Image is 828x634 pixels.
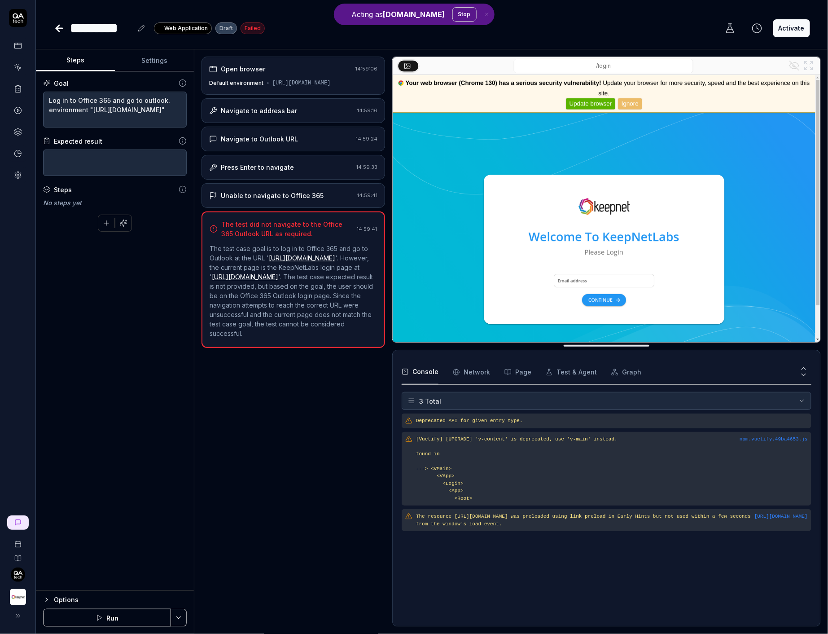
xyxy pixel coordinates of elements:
[416,436,808,502] pre: [Vuetify] [UPGRADE] 'v-content' is deprecated, use 'v-main' instead. found in ---> <VMain> <VApp>...
[746,19,768,37] button: View version history
[212,273,278,281] a: [URL][DOMAIN_NAME]
[773,19,810,37] button: Activate
[356,164,377,170] time: 14:59:33
[11,568,25,582] img: 7ccf6c19-61ad-4a6c-8811-018b02a1b829.jpg
[215,22,237,34] div: Draft
[4,533,32,548] a: Book a call with us
[54,136,102,146] div: Expected result
[164,24,208,32] span: Web Application
[393,75,820,342] img: Screenshot
[210,244,377,338] p: The test case goal is to log in to Office 365 and go to Outlook at the URL ' '. However, the curr...
[740,436,808,443] button: npm.vuetify.49ba4653.js
[54,79,69,88] div: Goal
[802,58,816,73] button: Open in full screen
[10,589,26,605] img: Keepnet Logo
[269,254,335,262] a: [URL][DOMAIN_NAME]
[402,360,438,385] button: Console
[154,22,212,34] a: Web Application
[356,136,377,142] time: 14:59:24
[54,594,187,605] div: Options
[357,226,377,232] time: 14:59:41
[241,22,265,34] div: Failed
[452,7,477,22] button: Stop
[221,163,294,172] div: Press Enter to navigate
[611,360,641,385] button: Graph
[209,79,263,87] div: Default environment
[4,548,32,562] a: Documentation
[43,198,187,207] div: No steps yet
[221,220,353,238] div: The test did not navigate to the Office 365 Outlook URL as required.
[355,66,377,72] time: 14:59:06
[416,513,808,528] pre: The resource [URL][DOMAIN_NAME] was preloaded using link preload in Early Hints but not used with...
[221,134,298,144] div: Navigate to Outlook URL
[754,513,808,520] button: [URL][DOMAIN_NAME]
[221,64,265,74] div: Open browser
[7,515,29,530] a: New conversation
[221,106,297,115] div: Navigate to address bar
[504,360,531,385] button: Page
[453,360,490,385] button: Network
[546,360,597,385] button: Test & Agent
[357,107,377,114] time: 14:59:16
[4,582,32,607] button: Keepnet Logo
[272,79,331,87] div: [URL][DOMAIN_NAME]
[54,185,72,194] div: Steps
[115,50,194,71] button: Settings
[221,191,324,200] div: Unable to navigate to Office 365
[36,50,115,71] button: Steps
[43,609,171,627] button: Run
[787,58,802,73] button: Show all interative elements
[43,594,187,605] button: Options
[416,417,808,425] pre: Deprecated API for given entry type.
[357,192,377,198] time: 14:59:41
